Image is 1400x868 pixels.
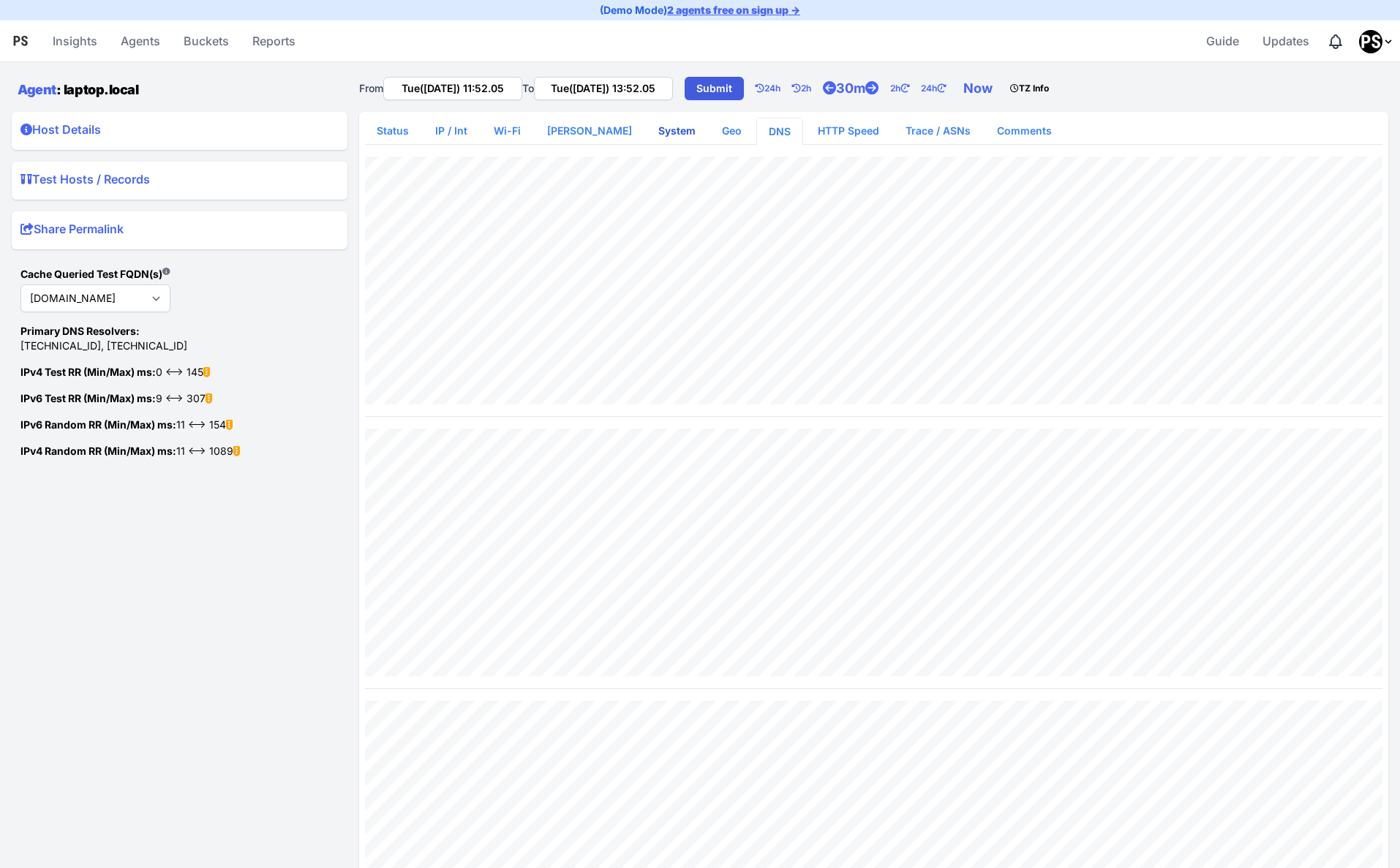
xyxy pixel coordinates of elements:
[985,118,1064,144] a: Comments
[20,325,140,337] strong: Primary DNS Resolvers:
[18,82,56,97] a: Agent
[20,220,339,244] summary: Share Permalink
[710,118,753,144] a: Geo
[1359,30,1382,53] img: Pansift Demo Account
[1206,26,1239,56] span: Guide
[792,74,823,103] a: 2h
[890,74,921,103] a: 2h
[20,170,339,194] summary: Test Hosts / Records
[246,23,301,59] a: Reports
[647,118,707,144] a: System
[757,118,802,145] a: DNS
[20,121,339,144] summary: Host Details
[482,118,532,144] a: Wi-Fi
[667,4,800,16] a: 2 agents free on sign up →
[1327,33,1344,50] div: Notifications
[1359,30,1394,53] div: Profile Menu
[20,366,156,378] strong: IPv4 Test RR (Min/Max) ms:
[20,445,240,457] span: 11 <--> 1089
[20,445,176,457] strong: IPv4 Random RR (Min/Max) ms:
[18,80,147,99] h1: : laptop.local
[535,118,644,144] a: [PERSON_NAME]
[522,81,534,96] label: To
[1200,23,1245,59] a: Guide
[359,81,383,96] label: From
[600,3,800,18] p: (Demo Mode)
[1010,83,1049,94] strong: TZ Info
[823,74,890,103] a: 30m
[957,74,1004,103] a: Now
[1257,23,1315,59] a: Updates
[685,77,744,100] a: Submit
[178,23,235,59] a: Buckets
[20,392,156,404] strong: IPv6 Test RR (Min/Max) ms:
[894,118,982,144] a: Trace / ASNs
[365,118,421,144] a: Status
[1262,26,1309,56] span: Updates
[47,23,103,59] a: Insights
[921,74,957,103] a: 24h
[20,268,170,312] strong: Cache Queried Test FQDN(s)
[20,325,187,352] span: [TECHNICAL_ID], [TECHNICAL_ID]
[20,392,212,404] span: 9 <--> 307
[756,74,792,103] a: 24h
[20,418,176,431] strong: IPv6 Random RR (Min/Max) ms:
[20,366,210,378] span: 0 <--> 145
[20,418,233,431] span: 11 <--> 154
[806,118,891,144] a: HTTP Speed
[115,23,166,59] a: Agents
[424,118,479,144] a: IP / Int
